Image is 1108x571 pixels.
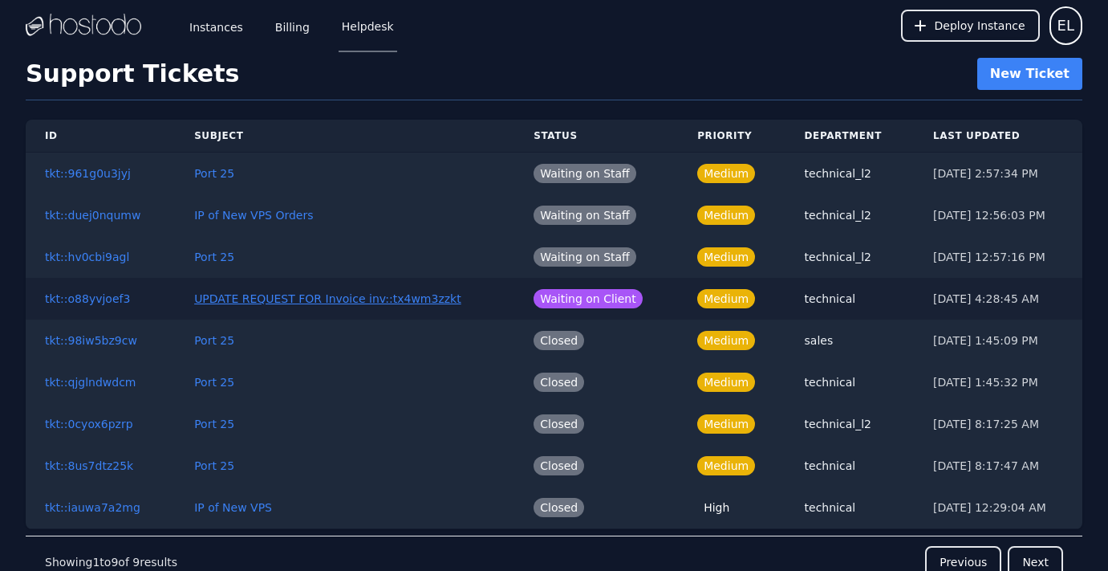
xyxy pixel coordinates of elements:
th: Department [785,120,915,153]
span: EL [1057,14,1074,37]
span: Closed [534,331,584,350]
button: User menu [1049,6,1082,45]
span: Closed [534,456,584,475]
span: Medium [697,414,755,434]
button: Port 25 [194,165,234,181]
div: [DATE] 2:57:34 PM [933,165,1063,181]
div: technical [805,458,895,474]
th: Last Updated [914,120,1082,153]
button: tkt::8us7dtz25k [45,458,133,474]
div: [DATE] 8:17:25 AM [933,416,1063,432]
button: IP of New VPS Orders [194,207,313,223]
span: High [697,498,736,517]
th: Status [514,120,678,153]
span: Waiting on Staff [534,247,636,267]
span: Closed [534,414,584,434]
div: [DATE] 4:28:45 AM [933,291,1063,307]
span: Deploy Instance [935,18,1025,34]
div: technical [805,291,895,307]
button: Port 25 [194,374,234,390]
button: Port 25 [194,249,234,265]
div: [DATE] 12:57:16 PM [933,249,1063,265]
div: technical [805,500,895,516]
div: [DATE] 8:17:47 AM [933,458,1063,474]
div: sales [805,332,895,349]
span: Medium [697,164,755,183]
div: [DATE] 12:56:03 PM [933,207,1063,223]
span: 1 [92,556,99,569]
button: tkt::qjglndwdcm [45,374,136,390]
button: UPDATE REQUEST FOR Invoice inv::tx4wm3zzkt [194,291,461,307]
button: tkt::961g0u3jyj [45,165,131,181]
th: Priority [678,120,785,153]
th: Subject [175,120,514,153]
span: Closed [534,373,584,392]
span: Waiting on Client [534,289,642,308]
span: Medium [697,206,755,225]
th: ID [26,120,175,153]
img: Logo [26,14,141,38]
span: Medium [697,373,755,392]
button: tkt::duej0nqumw [45,207,140,223]
span: Medium [697,247,755,267]
h1: Support Tickets [26,59,239,88]
div: technical_l2 [805,165,895,181]
span: Waiting on Staff [534,206,636,225]
button: Deploy Instance [901,10,1040,42]
div: [DATE] 1:45:32 PM [933,374,1063,390]
div: [DATE] 12:29:04 AM [933,500,1063,516]
div: technical_l2 [805,416,895,432]
div: technical_l2 [805,249,895,265]
button: tkt::hv0cbi9agl [45,249,129,265]
span: Closed [534,498,584,517]
div: technical [805,374,895,390]
div: [DATE] 1:45:09 PM [933,332,1063,349]
span: Waiting on Staff [534,164,636,183]
span: Medium [697,289,755,308]
button: Port 25 [194,458,234,474]
button: tkt::o88yvjoef3 [45,291,130,307]
button: Port 25 [194,332,234,349]
span: 9 [132,556,140,569]
div: technical_l2 [805,207,895,223]
button: IP of New VPS [194,500,272,516]
button: tkt::98iw5bz9cw [45,332,137,349]
button: tkt::iauwa7a2mg [45,500,140,516]
button: New Ticket [977,58,1082,90]
span: Medium [697,456,755,475]
button: tkt::0cyox6pzrp [45,416,133,432]
p: Showing to of results [45,554,177,570]
button: Port 25 [194,416,234,432]
span: 9 [111,556,118,569]
span: Medium [697,331,755,350]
